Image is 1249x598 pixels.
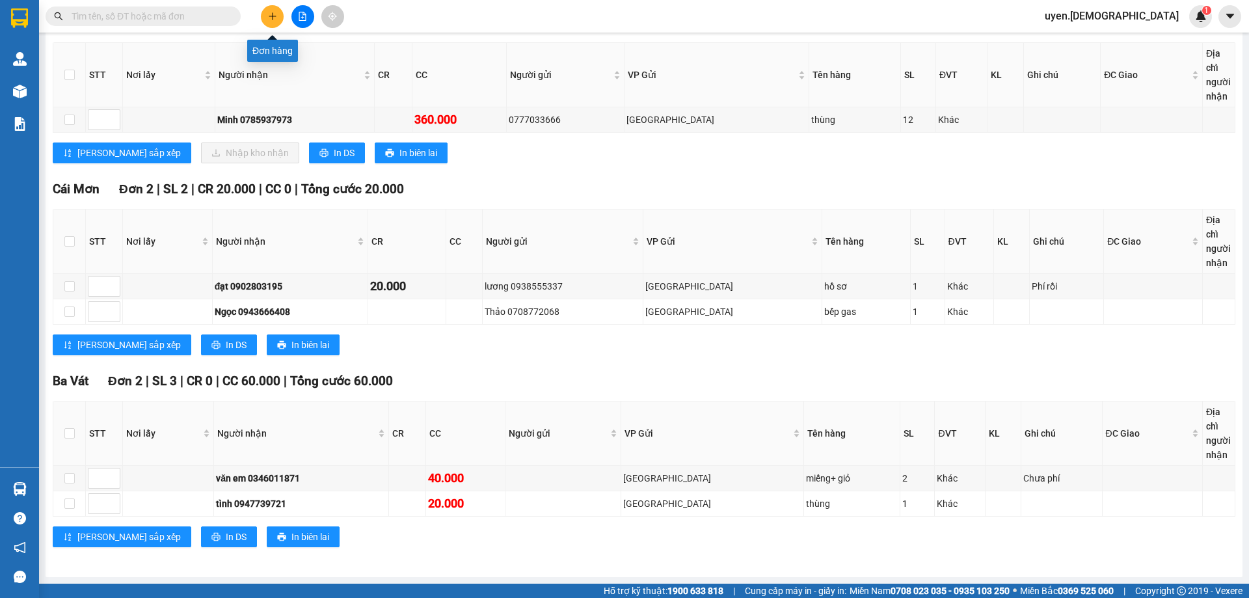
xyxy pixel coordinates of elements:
[14,512,26,524] span: question-circle
[624,426,790,441] span: VP Gửi
[1206,405,1231,462] div: Địa chỉ người nhận
[11,12,31,26] span: Gửi:
[1206,46,1231,103] div: Địa chỉ người nhận
[261,5,284,28] button: plus
[63,340,72,351] span: sort-ascending
[621,491,804,517] td: Sài Gòn
[77,338,181,352] span: [PERSON_NAME] sắp xếp
[53,526,191,547] button: sort-ascending[PERSON_NAME] sắp xếp
[900,401,935,466] th: SL
[891,586,1010,596] strong: 0708 023 035 - 0935 103 250
[626,113,807,127] div: [GEOGRAPHIC_DATA]
[913,305,942,319] div: 1
[485,279,641,293] div: lương 0938555337
[86,401,123,466] th: STT
[277,532,286,543] span: printer
[667,586,723,596] strong: 1900 633 818
[53,182,100,197] span: Cái Mơn
[309,143,365,163] button: printerIn DS
[267,334,340,355] button: printerIn biên lai
[1032,279,1102,293] div: Phí rồi
[180,374,183,388] span: |
[412,43,506,107] th: CC
[53,143,191,163] button: sort-ascending[PERSON_NAME] sắp xếp
[211,532,221,543] span: printer
[645,305,820,319] div: [GEOGRAPHIC_DATA]
[368,210,446,274] th: CR
[938,113,985,127] div: Khác
[126,426,200,441] span: Nơi lấy
[370,277,444,295] div: 20.000
[1020,584,1114,598] span: Miền Bắc
[201,526,257,547] button: printerIn DS
[621,466,804,491] td: Sài Gòn
[1030,210,1105,274] th: Ghi chú
[201,143,299,163] button: downloadNhập kho nhận
[1021,401,1102,466] th: Ghi chú
[124,11,155,25] span: Nhận:
[122,82,258,100] div: 40.000
[1058,586,1114,596] strong: 0369 525 060
[1195,10,1207,22] img: icon-new-feature
[217,426,375,441] span: Người nhận
[53,334,191,355] button: sort-ascending[PERSON_NAME] sắp xếp
[1024,43,1101,107] th: Ghi chú
[13,117,27,131] img: solution-icon
[11,8,28,28] img: logo-vxr
[215,305,366,319] div: Ngọc 0943666408
[1013,588,1017,593] span: ⚪️
[902,496,932,511] div: 1
[994,210,1029,274] th: KL
[804,401,900,466] th: Tên hàng
[152,374,177,388] span: SL 3
[291,5,314,28] button: file-add
[187,374,213,388] span: CR 0
[935,401,985,466] th: ĐVT
[157,182,160,197] span: |
[108,374,142,388] span: Đơn 2
[1218,5,1241,28] button: caret-down
[277,340,286,351] span: printer
[486,234,630,249] span: Người gửi
[911,210,945,274] th: SL
[426,401,506,466] th: CC
[937,471,982,485] div: Khác
[428,469,504,487] div: 40.000
[509,426,608,441] span: Người gửi
[216,471,386,485] div: văn em 0346011871
[428,495,504,513] div: 20.000
[319,148,329,159] span: printer
[947,279,992,293] div: Khác
[13,85,27,98] img: warehouse-icon
[219,68,361,82] span: Người nhận
[822,210,911,274] th: Tên hàng
[947,305,992,319] div: Khác
[215,279,366,293] div: đạt 0902803195
[375,43,412,107] th: CR
[122,85,141,99] span: CC :
[13,482,27,496] img: warehouse-icon
[485,305,641,319] div: Thảo 0708772068
[903,113,933,127] div: 12
[334,146,355,160] span: In DS
[290,374,393,388] span: Tổng cước 60.000
[328,12,337,21] span: aim
[63,532,72,543] span: sort-ascending
[301,182,404,197] span: Tổng cước 20.000
[1206,213,1231,270] div: Địa chỉ người nhận
[11,42,115,61] div: 0785937973
[11,11,115,27] div: Bang Tra
[77,146,181,160] span: [PERSON_NAME] sắp xếp
[146,374,149,388] span: |
[414,111,504,129] div: 360.000
[226,338,247,352] span: In DS
[446,210,483,274] th: CC
[265,182,291,197] span: CC 0
[375,143,448,163] button: printerIn biên lai
[986,401,1021,466] th: KL
[53,374,88,388] span: Ba Vát
[216,374,219,388] span: |
[850,584,1010,598] span: Miền Nam
[1123,584,1125,598] span: |
[385,148,394,159] span: printer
